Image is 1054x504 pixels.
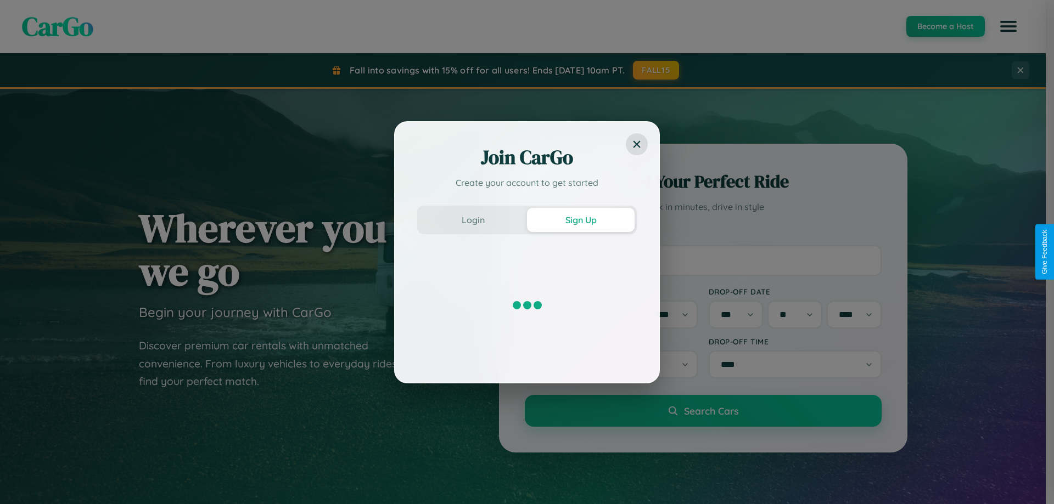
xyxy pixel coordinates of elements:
iframe: Intercom live chat [11,467,37,493]
button: Login [419,208,527,232]
div: Give Feedback [1041,230,1049,274]
button: Sign Up [527,208,635,232]
h2: Join CarGo [417,144,637,171]
p: Create your account to get started [417,176,637,189]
